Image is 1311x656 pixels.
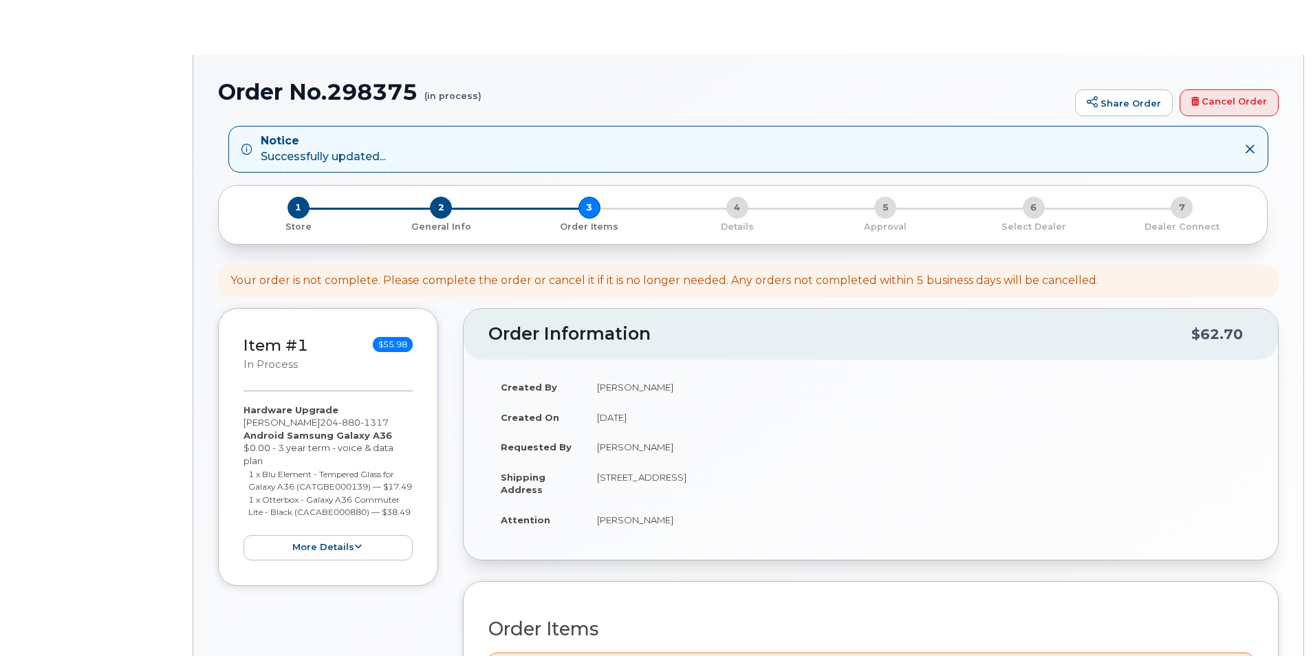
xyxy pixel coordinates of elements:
[288,197,310,219] span: 1
[243,404,413,560] div: [PERSON_NAME] $0.00 - 3 year term - voice & data plan
[360,417,389,428] span: 1317
[430,197,452,219] span: 2
[1191,321,1243,347] div: $62.70
[585,372,1253,402] td: [PERSON_NAME]
[1180,89,1279,117] a: Cancel Order
[488,325,1191,344] h2: Order Information
[230,273,1098,289] div: Your order is not complete. Please complete the order or cancel it if it is no longer needed. Any...
[248,494,411,518] small: 1 x Otterbox - Galaxy A36 Commuter Lite - Black (CACABE000880) — $38.49
[501,514,550,525] strong: Attention
[320,417,389,428] span: 204
[243,336,308,355] a: Item #1
[261,133,386,149] strong: Notice
[585,432,1253,462] td: [PERSON_NAME]
[243,358,298,371] small: in process
[501,412,559,423] strong: Created On
[261,133,386,165] div: Successfully updated...
[501,382,557,393] strong: Created By
[367,219,514,233] a: 2 General Info
[243,535,413,560] button: more details
[1075,89,1173,117] a: Share Order
[218,80,1068,104] h1: Order No.298375
[372,221,509,233] p: General Info
[501,472,545,496] strong: Shipping Address
[230,219,367,233] a: 1 Store
[585,462,1253,505] td: [STREET_ADDRESS]
[373,337,413,352] span: $55.98
[243,430,392,441] strong: Android Samsung Galaxy A36
[585,505,1253,535] td: [PERSON_NAME]
[424,80,481,101] small: (in process)
[248,469,412,492] small: 1 x Blu Element - Tempered Glass for Galaxy A36 (CATGBE000139) — $17.49
[338,417,360,428] span: 880
[235,221,361,233] p: Store
[501,441,572,452] strong: Requested By
[488,619,1253,639] h2: Order Items
[585,402,1253,433] td: [DATE]
[243,404,338,415] strong: Hardware Upgrade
